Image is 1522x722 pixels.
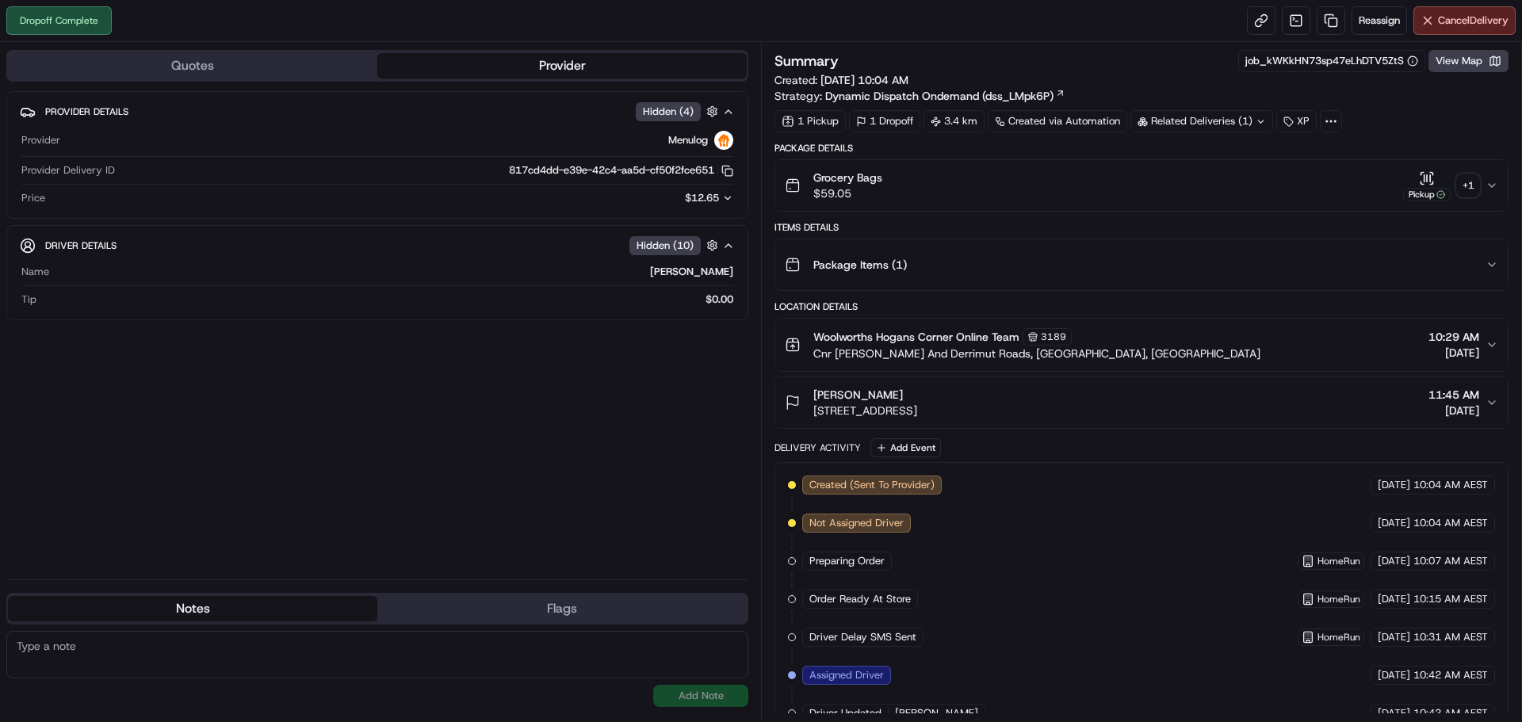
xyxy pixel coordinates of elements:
span: 3189 [1041,330,1066,343]
span: Cnr [PERSON_NAME] And Derrimut Roads, [GEOGRAPHIC_DATA], [GEOGRAPHIC_DATA] [813,346,1260,361]
button: Hidden (4) [636,101,722,121]
span: Menulog [668,133,708,147]
span: Price [21,191,45,205]
button: Driver DetailsHidden (10) [20,232,735,258]
div: Delivery Activity [774,441,861,454]
span: Provider Delivery ID [21,163,115,178]
span: 10:04 AM AEST [1413,516,1488,530]
span: Driver Updated [809,706,881,720]
span: [STREET_ADDRESS] [813,403,917,418]
button: Pickup [1403,170,1451,201]
span: Package Items ( 1 ) [813,257,907,273]
button: Package Items (1) [775,239,1508,290]
span: Not Assigned Driver [809,516,904,530]
span: [PERSON_NAME] [895,706,978,720]
div: [PERSON_NAME] [55,265,733,279]
span: [DATE] [1428,403,1479,418]
img: justeat_logo.png [714,131,733,150]
span: 10:29 AM [1428,329,1479,345]
span: Driver Details [45,239,117,252]
button: Notes [8,596,377,621]
span: [DATE] [1378,554,1410,568]
span: [PERSON_NAME] [813,387,903,403]
button: job_kWKkHN73sp47eLhDTV5ZtS [1245,54,1418,68]
span: HomeRun [1317,631,1360,644]
div: XP [1276,110,1317,132]
div: Strategy: [774,88,1065,104]
span: HomeRun [1317,593,1360,605]
span: 10:07 AM AEST [1413,554,1488,568]
button: Provider DetailsHidden (4) [20,98,735,124]
a: Created via Automation [988,110,1127,132]
span: 10:42 AM AEST [1413,668,1488,682]
span: Preparing Order [809,554,885,568]
div: + 1 [1457,174,1479,197]
span: [DATE] [1378,478,1410,492]
span: $59.05 [813,185,882,201]
div: 1 Dropoff [849,110,920,132]
span: Hidden ( 10 ) [637,239,694,253]
button: Flags [377,596,747,621]
span: 10:31 AM AEST [1413,630,1488,644]
span: Created: [774,72,908,88]
button: View Map [1428,50,1509,72]
button: Grocery Bags$59.05Pickup+1 [775,160,1508,211]
button: Quotes [8,53,377,78]
div: $0.00 [43,292,733,307]
span: [DATE] 10:04 AM [820,73,908,87]
span: Created (Sent To Provider) [809,478,935,492]
span: Provider Details [45,105,128,118]
span: Hidden ( 4 ) [643,105,694,119]
div: 3.4 km [924,110,985,132]
span: HomeRun [1317,555,1360,567]
button: Hidden (10) [629,235,722,255]
span: Grocery Bags [813,170,882,185]
span: 10:42 AM AEST [1413,706,1488,720]
button: $12.65 [594,191,733,205]
button: [PERSON_NAME][STREET_ADDRESS]11:45 AM[DATE] [775,377,1508,428]
button: Provider [377,53,747,78]
span: Cancel Delivery [1438,13,1509,28]
button: Pickup+1 [1403,170,1479,201]
span: [DATE] [1378,668,1410,682]
span: Order Ready At Store [809,592,911,606]
span: 10:04 AM AEST [1413,478,1488,492]
button: Woolworths Hogans Corner Online Team3189Cnr [PERSON_NAME] And Derrimut Roads, [GEOGRAPHIC_DATA], ... [775,319,1508,371]
span: Dynamic Dispatch Ondemand (dss_LMpk6P) [825,88,1054,104]
h3: Summary [774,54,839,68]
div: Location Details [774,300,1509,313]
span: Assigned Driver [809,668,884,682]
button: Reassign [1352,6,1407,35]
div: Related Deliveries (1) [1130,110,1273,132]
span: Reassign [1359,13,1400,28]
span: [DATE] [1378,630,1410,644]
span: Name [21,265,49,279]
a: Dynamic Dispatch Ondemand (dss_LMpk6P) [825,88,1065,104]
span: [DATE] [1378,516,1410,530]
span: 10:15 AM AEST [1413,592,1488,606]
span: $12.65 [685,191,719,204]
button: Add Event [870,438,941,457]
span: [DATE] [1378,592,1410,606]
span: Driver Delay SMS Sent [809,630,916,644]
button: 817cd4dd-e39e-42c4-aa5d-cf50f2fce651 [509,163,733,178]
span: [DATE] [1378,706,1410,720]
div: Pickup [1403,188,1451,201]
button: CancelDelivery [1413,6,1516,35]
div: Package Details [774,142,1509,155]
div: 1 Pickup [774,110,846,132]
span: Provider [21,133,60,147]
span: [DATE] [1428,345,1479,361]
span: Tip [21,292,36,307]
span: Woolworths Hogans Corner Online Team [813,329,1019,345]
span: 11:45 AM [1428,387,1479,403]
div: Items Details [774,221,1509,234]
